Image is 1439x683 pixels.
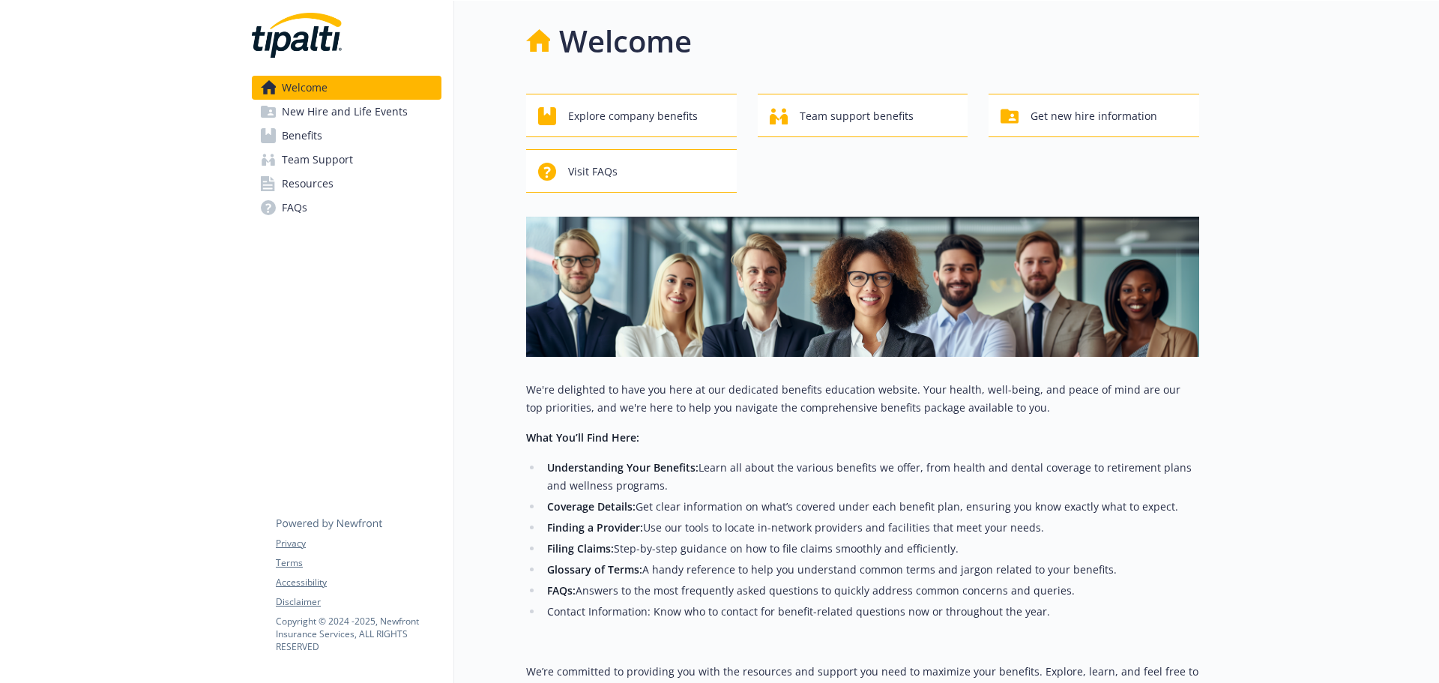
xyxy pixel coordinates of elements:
a: Team Support [252,148,441,172]
span: Get new hire information [1031,102,1157,130]
a: Terms [276,556,441,570]
a: Welcome [252,76,441,100]
button: Team support benefits [758,94,968,137]
strong: Understanding Your Benefits: [547,460,699,475]
li: A handy reference to help you understand common terms and jargon related to your benefits. [543,561,1199,579]
strong: Glossary of Terms: [547,562,642,577]
button: Visit FAQs [526,149,737,193]
img: overview page banner [526,217,1199,357]
button: Get new hire information [989,94,1199,137]
span: Explore company benefits [568,102,698,130]
a: Resources [252,172,441,196]
strong: Filing Claims: [547,541,614,556]
strong: FAQs: [547,583,576,598]
p: We're delighted to have you here at our dedicated benefits education website. Your health, well-b... [526,381,1199,417]
span: FAQs [282,196,307,220]
span: Resources [282,172,334,196]
span: Benefits [282,124,322,148]
a: New Hire and Life Events [252,100,441,124]
a: FAQs [252,196,441,220]
li: Get clear information on what’s covered under each benefit plan, ensuring you know exactly what t... [543,498,1199,516]
a: Accessibility [276,576,441,589]
h1: Welcome [559,19,692,64]
li: Step-by-step guidance on how to file claims smoothly and efficiently. [543,540,1199,558]
span: Team support benefits [800,102,914,130]
strong: Finding a Provider: [547,520,643,535]
span: New Hire and Life Events [282,100,408,124]
li: Learn all about the various benefits we offer, from health and dental coverage to retirement plan... [543,459,1199,495]
li: Contact Information: Know who to contact for benefit-related questions now or throughout the year. [543,603,1199,621]
a: Privacy [276,537,441,550]
span: Welcome [282,76,328,100]
span: Team Support [282,148,353,172]
a: Benefits [252,124,441,148]
li: Use our tools to locate in-network providers and facilities that meet your needs. [543,519,1199,537]
strong: What You’ll Find Here: [526,430,639,445]
a: Disclaimer [276,595,441,609]
button: Explore company benefits [526,94,737,137]
li: Answers to the most frequently asked questions to quickly address common concerns and queries. [543,582,1199,600]
span: Visit FAQs [568,157,618,186]
strong: Coverage Details: [547,499,636,514]
p: Copyright © 2024 - 2025 , Newfront Insurance Services, ALL RIGHTS RESERVED [276,615,441,653]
